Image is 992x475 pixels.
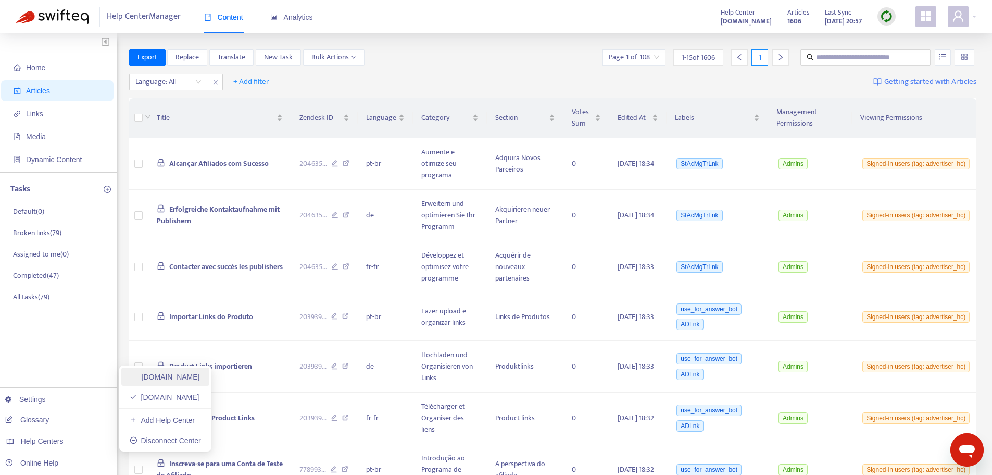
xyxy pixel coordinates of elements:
[169,360,252,372] span: Product Links importieren
[825,16,862,27] strong: [DATE] 20:57
[787,16,801,27] strong: 1606
[26,109,43,118] span: Links
[675,112,752,124] span: Labels
[14,87,21,94] span: account-book
[299,361,327,372] span: 203939 ...
[495,112,547,124] span: Section
[157,159,165,167] span: lock
[413,138,487,190] td: Aumente e otimize seu programa
[299,412,327,424] span: 203939 ...
[204,13,243,21] span: Content
[291,98,358,138] th: Zendesk ID
[13,227,61,238] p: Broken links ( 79 )
[270,13,313,21] span: Analytics
[157,459,165,467] span: lock
[225,74,277,90] button: + Add filter
[209,49,254,66] button: Translate
[21,437,64,445] span: Help Centers
[358,98,413,138] th: Language
[14,64,21,71] span: home
[256,49,301,66] button: New Task
[358,190,413,241] td: de
[209,76,222,89] span: close
[950,433,984,467] iframe: Button to launch messaging window
[778,412,808,424] span: Admins
[413,241,487,293] td: Développez et optimisez votre programme
[676,353,742,364] span: use_for_answer_bot
[5,459,58,467] a: Online Help
[104,186,111,193] span: plus-circle
[5,395,46,404] a: Settings
[618,261,654,273] span: [DATE] 18:33
[358,293,413,341] td: pt-br
[721,16,772,27] strong: [DOMAIN_NAME]
[618,360,654,372] span: [DATE] 18:33
[939,53,946,60] span: unordered-list
[563,293,609,341] td: 0
[768,98,852,138] th: Management Permissions
[884,76,976,88] span: Getting started with Articles
[787,7,809,18] span: Articles
[137,52,157,63] span: Export
[676,158,722,169] span: StAcMgTrLnk
[920,10,932,22] span: appstore
[413,98,487,138] th: Category
[157,204,165,213] span: lock
[676,261,722,273] span: StAcMgTrLnk
[676,369,704,380] span: ADLnk
[778,210,808,221] span: Admins
[676,210,722,221] span: StAcMgTrLnk
[778,158,808,169] span: Admins
[880,10,893,23] img: sync.dc5367851b00ba804db3.png
[358,393,413,444] td: fr-fr
[311,52,356,63] span: Bulk Actions
[618,412,654,424] span: [DATE] 18:32
[862,210,970,221] span: Signed-in users (tag: advertiser_hc)
[26,155,82,164] span: Dynamic Content
[676,303,742,315] span: use_for_answer_bot
[167,49,207,66] button: Replace
[299,261,327,273] span: 204635 ...
[862,412,970,424] span: Signed-in users (tag: advertiser_hc)
[169,157,269,169] span: Alcançar Afiliados com Sucesso
[618,157,655,169] span: [DATE] 18:34
[873,74,976,90] a: Getting started with Articles
[264,52,293,63] span: New Task
[563,393,609,444] td: 0
[13,249,69,260] p: Assigned to me ( 0 )
[358,341,413,393] td: de
[129,49,166,66] button: Export
[487,241,563,293] td: Acquérir de nouveaux partenaires
[413,190,487,241] td: Erweitern und optimieren Sie Ihr Programm
[351,55,356,60] span: down
[157,262,165,270] span: lock
[825,7,851,18] span: Last Sync
[487,341,563,393] td: Produktlinks
[366,112,396,124] span: Language
[13,206,44,217] p: Default ( 0 )
[14,156,21,163] span: container
[751,49,768,66] div: 1
[157,361,165,370] span: lock
[413,341,487,393] td: Hochladen und Organisieren von Links
[270,14,278,21] span: area-chart
[130,373,200,381] a: [DOMAIN_NAME]
[303,49,365,66] button: Bulk Actionsdown
[572,106,593,129] span: Votes Sum
[413,293,487,341] td: Fazer upload e organizar links
[358,241,413,293] td: fr-fr
[145,114,151,120] span: down
[26,64,45,72] span: Home
[107,7,181,27] span: Help Center Manager
[26,132,46,141] span: Media
[563,241,609,293] td: 0
[5,416,49,424] a: Glossary
[778,261,808,273] span: Admins
[13,270,59,281] p: Completed ( 47 )
[862,361,970,372] span: Signed-in users (tag: advertiser_hc)
[169,261,283,273] span: Contacter avec succès les publishers
[169,311,253,323] span: Importar Links do Produto
[413,393,487,444] td: Télécharger et Organiser des liens
[721,7,755,18] span: Help Center
[130,416,195,424] a: Add Help Center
